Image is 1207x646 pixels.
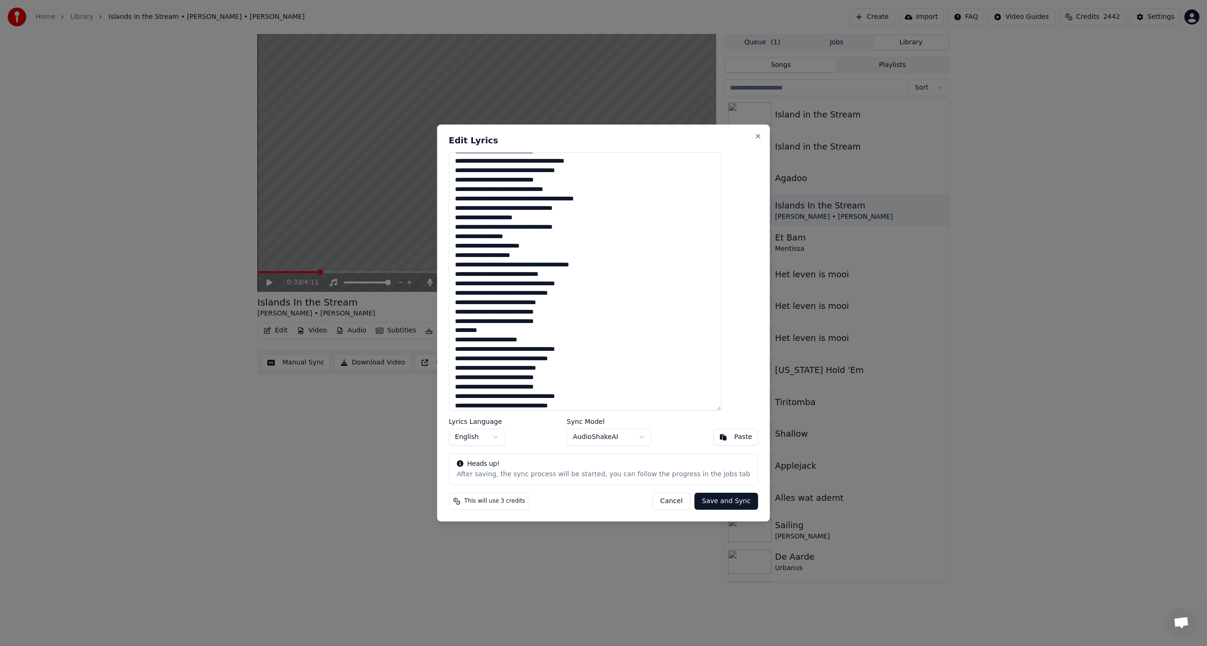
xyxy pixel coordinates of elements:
[713,429,758,446] button: Paste
[567,418,652,425] label: Sync Model
[464,497,525,505] span: This will use 3 credits
[457,459,750,469] div: Heads up!
[457,470,750,479] div: After saving, the sync process will be started, you can follow the progress in the Jobs tab
[652,493,690,510] button: Cancel
[734,432,752,442] div: Paste
[449,418,505,425] label: Lyrics Language
[694,493,758,510] button: Save and Sync
[449,136,758,145] h2: Edit Lyrics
